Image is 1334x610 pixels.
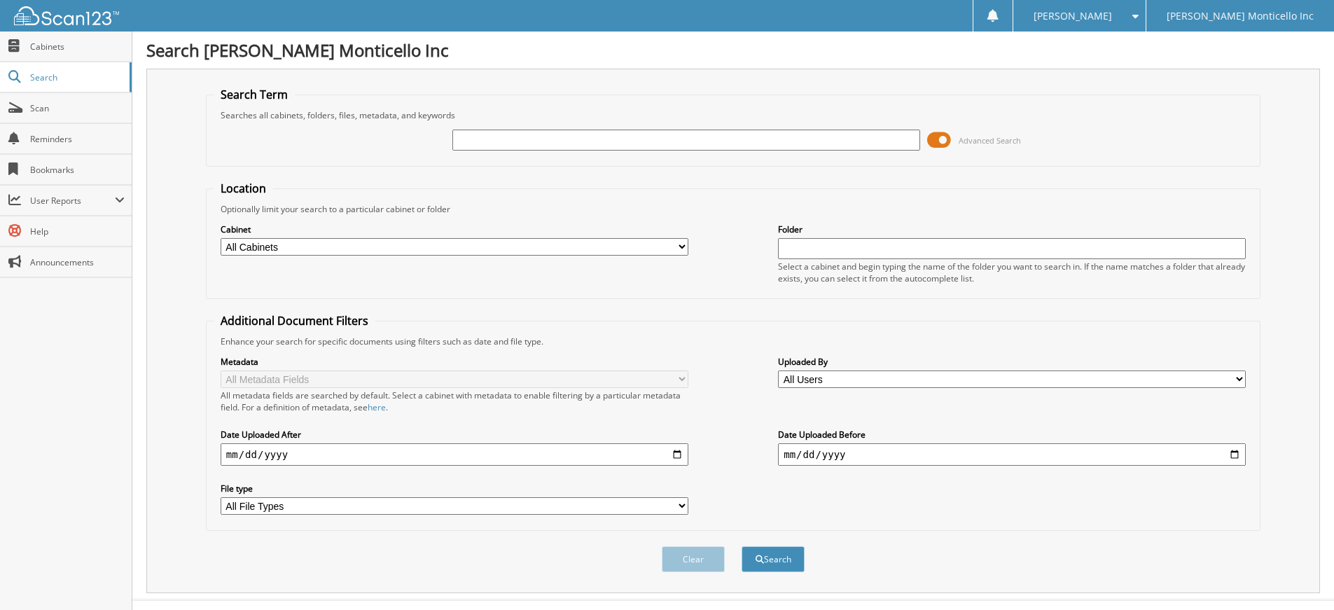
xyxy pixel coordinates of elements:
div: Enhance your search for specific documents using filters such as date and file type. [214,335,1253,347]
span: Cabinets [30,41,125,53]
label: Folder [778,223,1246,235]
img: scan123-logo-white.svg [14,6,119,25]
span: [PERSON_NAME] [1034,12,1112,20]
button: Search [742,546,805,572]
input: start [221,443,688,466]
span: Scan [30,102,125,114]
label: Date Uploaded Before [778,429,1246,441]
span: Help [30,226,125,237]
div: Searches all cabinets, folders, files, metadata, and keywords [214,109,1253,121]
span: Search [30,71,123,83]
label: Cabinet [221,223,688,235]
h1: Search [PERSON_NAME] Monticello Inc [146,39,1320,62]
legend: Location [214,181,273,196]
label: Uploaded By [778,356,1246,368]
span: Bookmarks [30,164,125,176]
div: Select a cabinet and begin typing the name of the folder you want to search in. If the name match... [778,261,1246,284]
span: Announcements [30,256,125,268]
span: Advanced Search [959,135,1021,146]
div: All metadata fields are searched by default. Select a cabinet with metadata to enable filtering b... [221,389,688,413]
label: Metadata [221,356,688,368]
label: File type [221,483,688,494]
legend: Search Term [214,87,295,102]
a: here [368,401,386,413]
legend: Additional Document Filters [214,313,375,328]
span: Reminders [30,133,125,145]
button: Clear [662,546,725,572]
iframe: Chat Widget [1264,543,1334,610]
div: Optionally limit your search to a particular cabinet or folder [214,203,1253,215]
span: User Reports [30,195,115,207]
label: Date Uploaded After [221,429,688,441]
input: end [778,443,1246,466]
span: [PERSON_NAME] Monticello Inc [1167,12,1314,20]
